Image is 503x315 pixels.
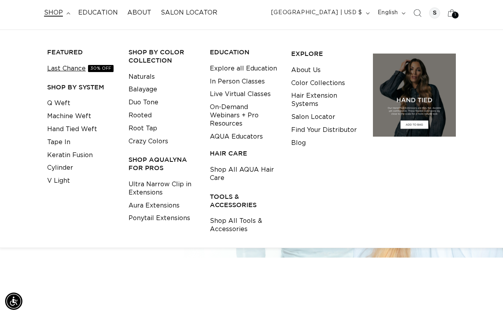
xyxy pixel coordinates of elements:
[123,4,156,22] a: About
[291,77,345,90] a: Color Collections
[291,89,360,111] a: Hair Extension Systems
[210,75,265,88] a: In Person Classes
[47,136,70,149] a: Tape In
[5,293,22,310] div: Accessibility Menu
[47,83,116,91] h3: SHOP BY SYSTEM
[47,149,93,162] a: Keratin Fusion
[210,149,279,157] h3: HAIR CARE
[291,124,357,137] a: Find Your Distributor
[129,178,198,199] a: Ultra Narrow Clip in Extensions
[47,174,70,187] a: V Light
[291,50,360,58] h3: EXPLORE
[210,101,279,130] a: On-Demand Webinars + Pro Resources
[210,215,279,236] a: Shop All Tools & Accessories
[378,9,398,17] span: English
[78,9,118,17] span: Education
[129,96,158,109] a: Duo Tone
[291,64,321,77] a: About Us
[210,62,277,75] a: Explore all Education
[409,4,426,22] summary: Search
[210,130,263,143] a: AQUA Educators
[210,193,279,209] h3: TOOLS & ACCESSORIES
[161,9,217,17] span: Salon Locator
[291,137,306,150] a: Blog
[266,6,373,20] button: [GEOGRAPHIC_DATA] | USD $
[129,70,155,83] a: Naturals
[47,123,97,136] a: Hand Tied Weft
[210,88,271,101] a: Live Virtual Classes
[44,9,63,17] span: shop
[47,110,91,123] a: Machine Weft
[455,12,456,19] span: 1
[210,163,279,185] a: Shop All AQUA Hair Care
[129,212,190,225] a: Ponytail Extensions
[210,48,279,56] h3: EDUCATION
[129,199,180,212] a: Aura Extensions
[129,48,198,65] h3: Shop by Color Collection
[129,156,198,172] h3: Shop AquaLyna for Pros
[47,97,70,110] a: Q Weft
[47,62,114,75] a: Last Chance30% OFF
[373,6,409,20] button: English
[271,9,362,17] span: [GEOGRAPHIC_DATA] | USD $
[464,277,503,315] iframe: Chat Widget
[156,4,222,22] a: Salon Locator
[129,83,157,96] a: Balayage
[129,122,157,135] a: Root Tap
[129,109,152,122] a: Rooted
[129,135,168,148] a: Crazy Colors
[88,65,114,72] span: 30% OFF
[47,48,116,56] h3: FEATURED
[127,9,151,17] span: About
[39,4,73,22] summary: shop
[73,4,123,22] a: Education
[291,111,335,124] a: Salon Locator
[47,161,73,174] a: Cylinder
